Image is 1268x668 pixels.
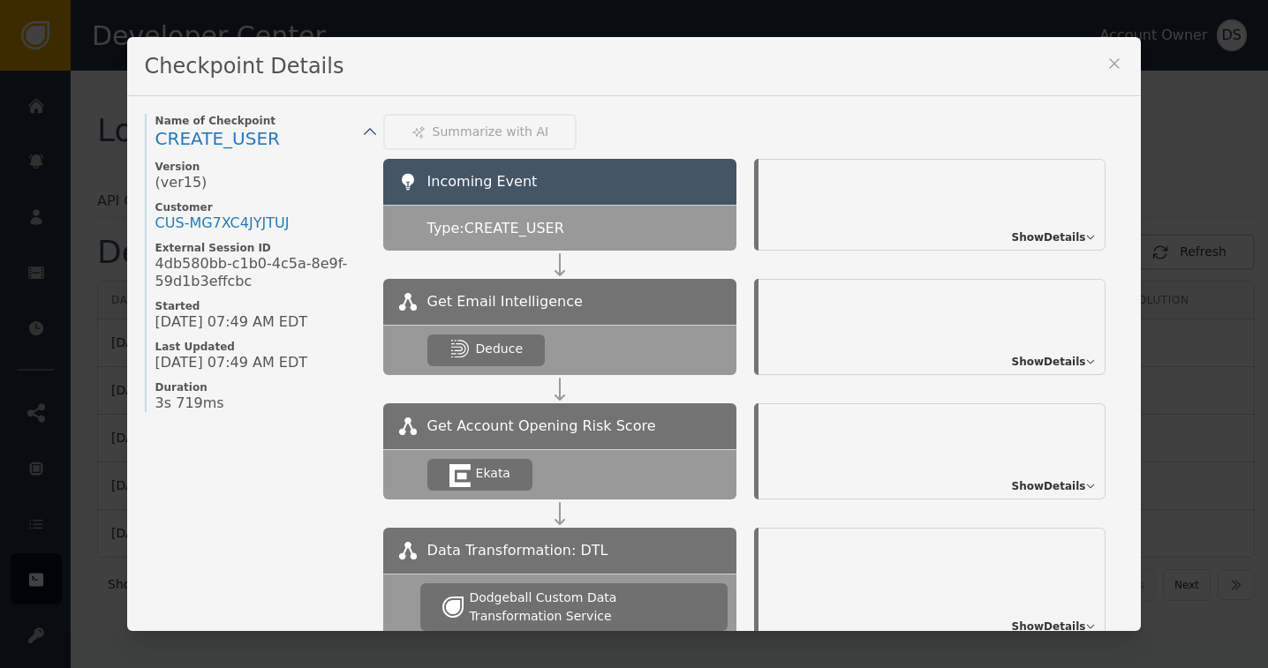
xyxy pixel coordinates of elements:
span: (ver 15 ) [155,174,208,191]
span: Last Updated [155,340,366,354]
a: CREATE_USER [155,128,366,151]
span: Customer [155,200,366,214]
span: Incoming Event [427,173,538,190]
span: Show Details [1012,229,1086,245]
span: CREATE_USER [155,128,280,149]
span: Show Details [1012,619,1086,634]
span: 3s 719ms [155,394,224,412]
span: Get Account Opening Risk Score [427,416,656,437]
span: Data Transformation: DTL [427,540,608,561]
span: Get Email Intelligence [427,291,583,312]
div: Deduce [476,340,523,358]
a: CUS-MG7XC4JYJTUJ [155,214,290,232]
span: Show Details [1012,354,1086,370]
div: Checkpoint Details [127,37,1142,96]
div: Ekata [476,464,510,483]
span: [DATE] 07:49 AM EDT [155,354,307,372]
span: [DATE] 07:49 AM EDT [155,313,307,331]
div: CUS- MG7XC4JYJTUJ [155,214,290,232]
span: Show Details [1012,478,1086,494]
span: Started [155,299,366,313]
span: 4db580bb-c1b0-4c5a-8e9f-59d1b3effcbc [155,255,366,290]
div: Dodgeball Custom Data Transformation Service [469,589,705,626]
span: Type: CREATE_USER [427,218,564,239]
span: Duration [155,380,366,394]
span: External Session ID [155,241,366,255]
span: Version [155,160,366,174]
span: Name of Checkpoint [155,114,366,128]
